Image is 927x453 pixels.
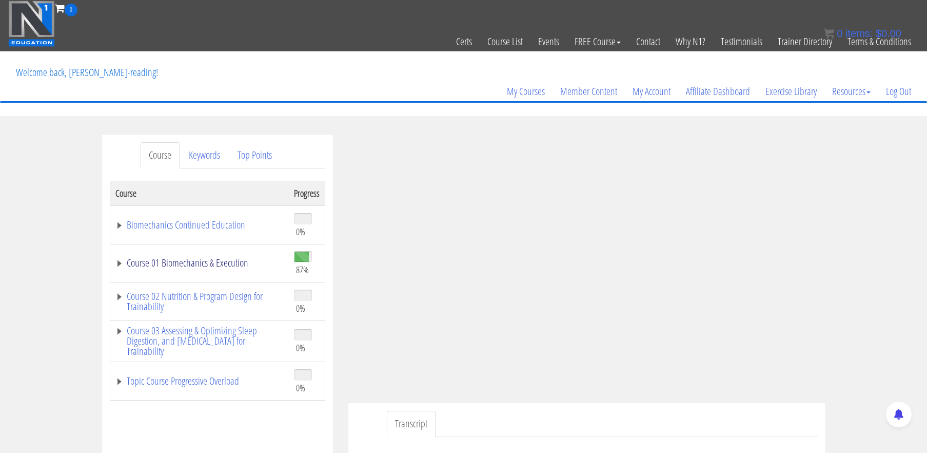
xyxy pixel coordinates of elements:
[480,16,530,67] a: Course List
[824,28,901,39] a: 0 items: $0.00
[499,67,553,116] a: My Courses
[115,326,284,356] a: Course 03 Assessing & Optimizing Sleep Digestion, and [MEDICAL_DATA] for Trainability
[229,142,280,168] a: Top Points
[387,411,436,437] a: Transcript
[181,142,228,168] a: Keywords
[115,291,284,312] a: Course 02 Nutrition & Program Design for Trainability
[876,28,881,39] span: $
[678,67,758,116] a: Affiliate Dashboard
[296,382,305,393] span: 0%
[448,16,480,67] a: Certs
[625,67,678,116] a: My Account
[878,67,919,116] a: Log Out
[713,16,770,67] a: Testimonials
[668,16,713,67] a: Why N1?
[530,16,567,67] a: Events
[876,28,901,39] bdi: 0.00
[289,181,325,205] th: Progress
[567,16,628,67] a: FREE Course
[770,16,840,67] a: Trainer Directory
[115,258,284,268] a: Course 01 Biomechanics & Execution
[837,28,842,39] span: 0
[553,67,625,116] a: Member Content
[115,376,284,386] a: Topic Course Progressive Overload
[65,4,77,16] span: 0
[824,67,878,116] a: Resources
[628,16,668,67] a: Contact
[296,226,305,237] span: 0%
[8,52,166,93] p: Welcome back, [PERSON_NAME]-reading!
[296,303,305,314] span: 0%
[296,342,305,353] span: 0%
[758,67,824,116] a: Exercise Library
[840,16,919,67] a: Terms & Conditions
[115,220,284,230] a: Biomechanics Continued Education
[296,264,309,275] span: 87%
[845,28,873,39] span: items:
[110,181,289,205] th: Course
[824,28,834,39] img: icon11.png
[141,142,180,168] a: Course
[55,1,77,15] a: 0
[8,1,55,47] img: n1-education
